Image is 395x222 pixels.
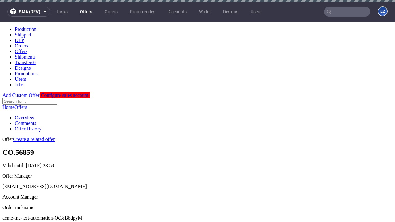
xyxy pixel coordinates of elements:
[15,55,26,60] a: Users
[247,7,265,17] a: Users
[15,99,36,104] a: Comments
[15,44,31,49] a: Designs
[15,49,38,55] a: Promotions
[378,7,387,16] figcaption: e2
[15,83,27,88] a: Offers
[26,141,54,146] time: [DATE] 23:59
[13,115,55,120] a: Create a related offer
[15,10,31,16] a: Shipped
[15,33,36,38] a: Shipments
[15,93,34,99] a: Overview
[41,71,90,76] span: Configure sales account!
[2,71,39,76] a: Add Custom Offer
[2,115,393,121] div: Offer
[2,173,393,178] div: Account Manager
[195,7,214,17] a: Wallet
[15,16,24,21] a: DTP
[7,7,50,17] button: sma (dev)
[2,162,393,168] div: [EMAIL_ADDRESS][DOMAIN_NAME]
[126,7,159,17] a: Promo codes
[39,71,90,76] a: Configure sales account!
[19,10,40,14] span: sma (dev)
[33,38,36,43] span: 0
[76,7,96,17] a: Offers
[2,141,393,147] p: Valid until:
[2,194,393,199] p: acme-inc-test-automation-Qc3sBbdpyM
[15,22,28,27] a: Orders
[2,183,393,189] div: Order nickname
[15,27,27,32] a: Offers
[15,38,36,43] a: Transfers0
[2,127,393,135] h1: CO.56859
[15,105,41,110] a: Offer History
[164,7,190,17] a: Discounts
[15,5,36,10] a: Production
[219,7,242,17] a: Designs
[15,60,23,66] a: Jobs
[53,7,71,17] a: Tasks
[2,83,15,88] a: Home
[101,7,121,17] a: Orders
[2,152,393,157] div: Offer Manager
[2,76,57,83] input: Search for...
